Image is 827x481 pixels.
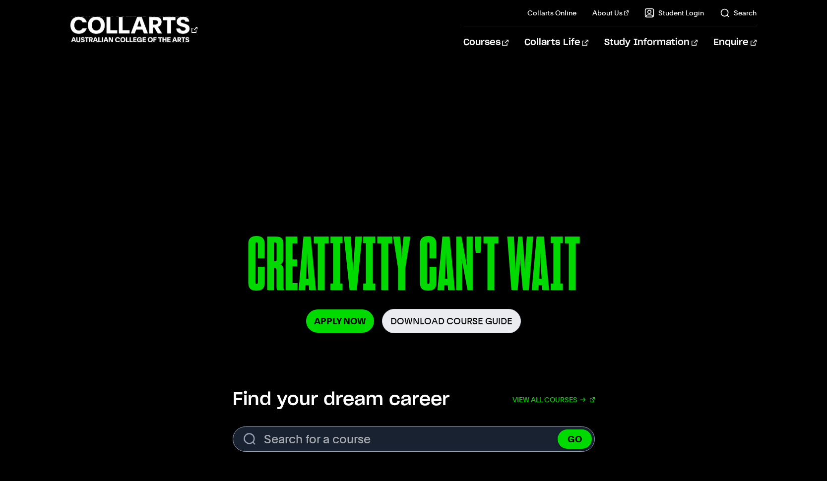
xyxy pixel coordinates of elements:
a: Apply Now [306,309,374,333]
div: Go to homepage [70,15,197,44]
a: Search [720,8,757,18]
a: Study Information [604,26,698,59]
a: View all courses [512,389,595,411]
h2: Find your dream career [233,389,449,411]
a: Collarts Life [524,26,588,59]
input: Search for a course [233,426,595,452]
a: Enquire [713,26,757,59]
p: CREATIVITY CAN'T WAIT [127,227,700,309]
a: About Us [592,8,629,18]
a: Download Course Guide [382,309,521,333]
a: Courses [463,26,509,59]
a: Student Login [644,8,704,18]
form: Search [233,426,595,452]
button: GO [558,429,592,449]
a: Collarts Online [527,8,576,18]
